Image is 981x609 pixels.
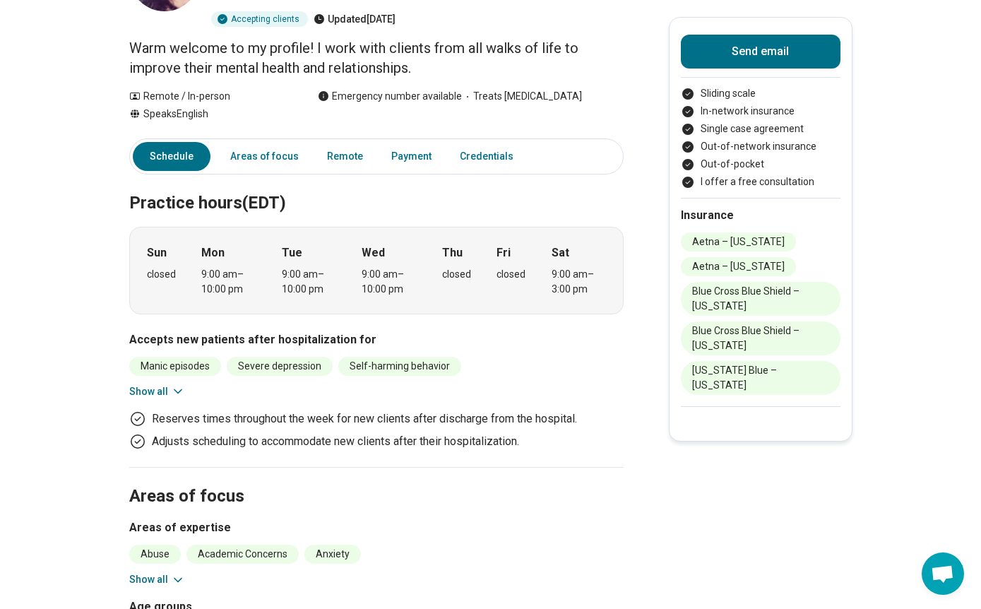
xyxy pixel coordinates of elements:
h2: Insurance [681,207,840,224]
p: Warm welcome to my profile! I work with clients from all walks of life to improve their mental he... [129,38,624,78]
li: Aetna – [US_STATE] [681,232,796,252]
a: Credentials [451,142,530,171]
strong: Sat [552,244,569,261]
li: Self-harming behavior [338,357,461,376]
ul: Payment options [681,86,840,189]
p: Reserves times throughout the week for new clients after discharge from the hospital. [152,410,577,427]
div: 9:00 am – 10:00 pm [362,267,416,297]
div: 9:00 am – 3:00 pm [552,267,606,297]
li: Aetna – [US_STATE] [681,257,796,276]
div: When does the program meet? [129,227,624,314]
h2: Practice hours (EDT) [129,158,624,215]
li: Severe depression [227,357,333,376]
li: Sliding scale [681,86,840,101]
a: Remote [319,142,371,171]
h2: Areas of focus [129,451,624,509]
li: Out-of-network insurance [681,139,840,154]
div: Updated [DATE] [314,11,396,27]
p: Adjusts scheduling to accommodate new clients after their hospitalization. [152,433,519,450]
h3: Accepts new patients after hospitalization for [129,331,624,348]
strong: Sun [147,244,167,261]
div: closed [497,267,525,282]
li: [US_STATE] Blue – [US_STATE] [681,361,840,395]
div: closed [442,267,471,282]
span: Treats [MEDICAL_DATA] [462,89,582,104]
a: Areas of focus [222,142,307,171]
div: Remote / In-person [129,89,290,104]
li: In-network insurance [681,104,840,119]
li: Abuse [129,545,181,564]
strong: Mon [201,244,225,261]
div: Accepting clients [211,11,308,27]
li: Manic episodes [129,357,221,376]
button: Show all [129,572,185,587]
div: Speaks English [129,107,290,122]
div: Open chat [922,552,964,595]
h3: Areas of expertise [129,519,624,536]
li: Anxiety [304,545,361,564]
li: Blue Cross Blue Shield – [US_STATE] [681,282,840,316]
strong: Tue [282,244,302,261]
li: Blue Cross Blue Shield – [US_STATE] [681,321,840,355]
button: Show all [129,384,185,399]
div: Emergency number available [318,89,462,104]
li: Single case agreement [681,122,840,136]
div: 9:00 am – 10:00 pm [201,267,256,297]
strong: Fri [497,244,511,261]
li: I offer a free consultation [681,175,840,189]
button: Send email [681,35,840,69]
li: Out-of-pocket [681,157,840,172]
a: Schedule [133,142,210,171]
strong: Wed [362,244,385,261]
div: closed [147,267,176,282]
li: Academic Concerns [186,545,299,564]
strong: Thu [442,244,463,261]
a: Payment [383,142,440,171]
div: 9:00 am – 10:00 pm [282,267,336,297]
